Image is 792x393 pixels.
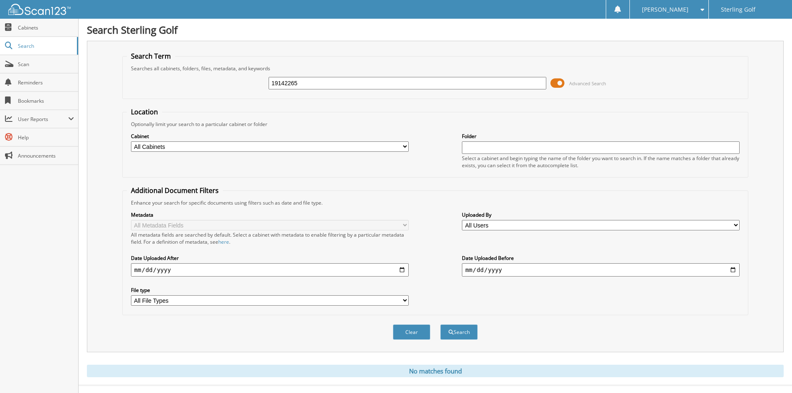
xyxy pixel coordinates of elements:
span: Cabinets [18,24,74,31]
button: Search [440,324,478,340]
a: here [218,238,229,245]
span: Search [18,42,73,49]
legend: Additional Document Filters [127,186,223,195]
label: Folder [462,133,740,140]
span: Reminders [18,79,74,86]
span: Scan [18,61,74,68]
legend: Location [127,107,162,116]
img: scan123-logo-white.svg [8,4,71,15]
label: Uploaded By [462,211,740,218]
span: Bookmarks [18,97,74,104]
span: User Reports [18,116,68,123]
span: Sterling Golf [721,7,755,12]
label: Metadata [131,211,409,218]
div: All metadata fields are searched by default. Select a cabinet with metadata to enable filtering b... [131,231,409,245]
div: Searches all cabinets, folders, files, metadata, and keywords [127,65,744,72]
input: end [462,263,740,277]
div: Optionally limit your search to a particular cabinet or folder [127,121,744,128]
input: start [131,263,409,277]
label: File type [131,287,409,294]
span: Announcements [18,152,74,159]
span: [PERSON_NAME] [642,7,688,12]
span: Help [18,134,74,141]
h1: Search Sterling Golf [87,23,784,37]
label: Cabinet [131,133,409,140]
span: Advanced Search [569,80,606,87]
div: Select a cabinet and begin typing the name of the folder you want to search in. If the name match... [462,155,740,169]
label: Date Uploaded After [131,255,409,262]
button: Clear [393,324,430,340]
label: Date Uploaded Before [462,255,740,262]
legend: Search Term [127,52,175,61]
div: Enhance your search for specific documents using filters such as date and file type. [127,199,744,206]
div: No matches found [87,365,784,377]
